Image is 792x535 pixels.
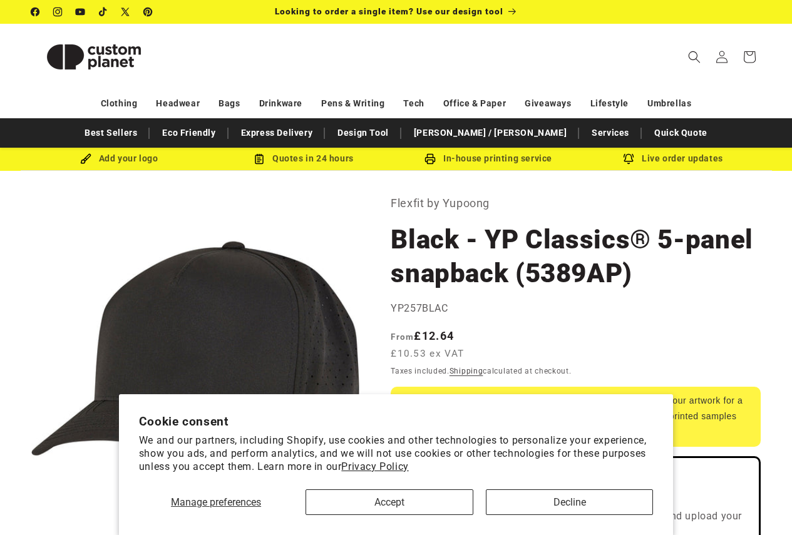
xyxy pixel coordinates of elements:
[647,93,691,115] a: Umbrellas
[219,93,240,115] a: Bags
[27,24,162,89] a: Custom Planet
[424,153,436,165] img: In-house printing
[391,302,448,314] span: YP257BLAC
[101,93,138,115] a: Clothing
[139,434,654,473] p: We and our partners, including Shopify, use cookies and other technologies to personalize your ex...
[171,496,261,508] span: Manage preferences
[235,122,319,144] a: Express Delivery
[321,93,384,115] a: Pens & Writing
[391,329,454,342] strong: £12.64
[581,151,766,166] div: Live order updates
[156,93,200,115] a: Headwear
[139,489,294,515] button: Manage preferences
[408,122,573,144] a: [PERSON_NAME] / [PERSON_NAME]
[341,461,408,472] a: Privacy Policy
[156,122,222,144] a: Eco Friendly
[391,365,761,377] div: Taxes included. calculated at checkout.
[27,151,212,166] div: Add your logo
[403,93,424,115] a: Tech
[275,6,503,16] span: Looking to order a single item? Use our design tool
[31,29,157,85] img: Custom Planet
[391,347,464,361] span: £10.53 ex VAT
[681,43,708,71] summary: Search
[525,93,571,115] a: Giveaways
[391,193,761,213] p: Flexfit by Yupoong
[331,122,395,144] a: Design Tool
[623,153,634,165] img: Order updates
[443,93,506,115] a: Office & Paper
[450,367,483,375] a: Shipping
[78,122,143,144] a: Best Sellers
[396,151,581,166] div: In-house printing service
[391,387,761,447] div: Price excludes your logo and setup. Submit your artwork for a tailored quote based on your prefer...
[139,414,654,429] h2: Cookie consent
[80,153,91,165] img: Brush Icon
[254,153,265,165] img: Order Updates Icon
[486,489,653,515] button: Decline
[259,93,302,115] a: Drinkware
[391,223,761,290] h1: Black - YP Classics® 5-panel snapback (5389AP)
[212,151,396,166] div: Quotes in 24 hours
[590,93,629,115] a: Lifestyle
[585,122,635,144] a: Services
[391,332,414,342] span: From
[306,489,473,515] button: Accept
[648,122,714,144] a: Quick Quote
